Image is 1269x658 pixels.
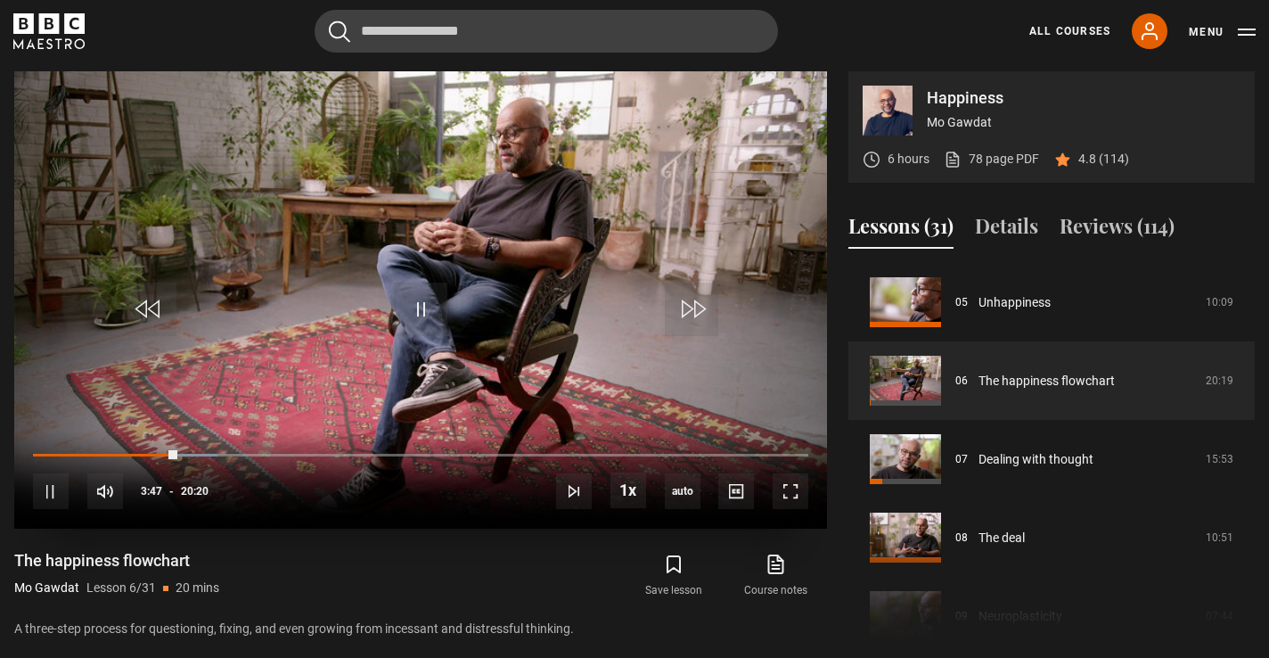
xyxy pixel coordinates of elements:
[927,113,1240,132] p: Mo Gawdat
[665,473,700,509] span: auto
[86,579,156,597] p: Lesson 6/31
[14,620,827,638] p: A three-step process for questioning, fixing, and even growing from incessant and distressful thi...
[725,550,827,602] a: Course notes
[978,372,1115,391] a: The happiness flowchart
[141,475,162,507] span: 3:47
[773,473,808,509] button: Fullscreen
[181,475,209,507] span: 20:20
[14,550,219,572] h1: The happiness flowchart
[848,211,954,249] button: Lessons (31)
[14,579,79,597] p: Mo Gawdat
[14,71,827,529] video-js: Video Player
[665,473,700,509] div: Current quality: 720p
[623,550,725,602] button: Save lesson
[13,13,85,49] svg: BBC Maestro
[33,454,808,457] div: Progress Bar
[944,150,1039,169] a: 78 page PDF
[87,473,123,509] button: Mute
[888,150,929,169] p: 6 hours
[315,10,778,53] input: Search
[1060,211,1175,249] button: Reviews (114)
[927,90,1240,106] p: Happiness
[975,211,1038,249] button: Details
[33,473,69,509] button: Pause
[1189,23,1256,41] button: Toggle navigation
[329,21,350,43] button: Submit the search query
[176,579,219,597] p: 20 mins
[718,473,754,509] button: Captions
[978,529,1025,547] a: The deal
[556,473,592,509] button: Next Lesson
[978,293,1051,312] a: Unhappiness
[610,473,646,508] button: Playback Rate
[978,450,1093,469] a: Dealing with thought
[169,485,174,498] span: -
[1029,23,1110,39] a: All Courses
[1078,150,1129,169] p: 4.8 (114)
